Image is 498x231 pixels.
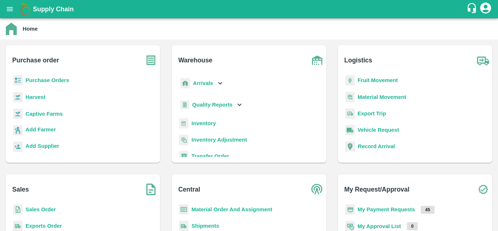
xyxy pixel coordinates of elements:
[13,125,23,136] img: farmer
[33,5,74,13] b: Supply Chain
[6,23,17,35] img: home
[179,75,224,92] div: Arrivals
[179,135,188,145] img: inventory
[358,223,401,229] a: My Approval List
[178,55,213,65] b: Warehouse
[26,126,56,135] a: Add Farmer
[358,207,415,212] a: My Payment Requests
[358,94,406,100] a: Material Movement
[358,77,398,83] a: Fruit Movement
[191,120,216,126] a: Inventory
[1,1,18,18] button: open drawer
[358,111,386,116] a: Export Trip
[345,125,355,135] img: vehicle
[26,77,69,83] a: Purchase Orders
[23,26,38,32] b: Home
[421,206,434,214] p: 45
[344,184,409,195] b: My Request/Approval
[18,2,33,16] img: logo
[308,51,326,69] img: warehouse
[142,51,160,69] img: purchase
[192,102,233,108] b: Quality Reports
[358,143,395,149] a: Record Arrival
[191,223,219,229] a: Shipments
[308,180,326,199] img: central
[479,1,492,17] div: account of current user
[180,100,189,109] img: qualityReport
[345,75,355,86] img: fruit
[345,92,355,103] img: material
[344,55,372,65] b: Logistics
[13,75,23,86] img: reciept
[466,3,479,16] div: customer-support
[12,184,29,195] b: Sales
[407,222,418,230] p: 0
[142,180,160,199] img: soSales
[193,80,213,86] b: Arrivals
[12,55,59,65] b: Purchase order
[191,207,272,212] a: Material Order And Assignment
[345,204,355,215] img: payment
[474,180,492,199] img: check
[26,111,63,117] a: Captive Farms
[474,51,492,69] img: truck
[179,204,188,215] img: centralMaterial
[26,94,45,100] a: Harvest
[191,153,229,159] a: Transfer Order
[26,207,56,212] a: Sales Order
[26,127,56,132] b: Add Farmer
[180,78,190,89] img: whArrival
[33,4,466,14] a: Supply Chain
[26,223,62,229] a: Exports Order
[179,97,244,112] div: Quality Reports
[13,204,23,215] img: sales
[13,92,23,103] img: harvest
[26,143,59,149] b: Add Supplier
[26,142,59,152] a: Add Supplier
[345,108,355,119] img: delivery
[358,127,399,133] a: Vehicle Request
[179,151,188,162] img: whTransfer
[179,118,188,129] img: whInventory
[13,108,23,119] img: harvest
[345,141,355,151] img: recordArrival
[191,137,247,143] a: Inventory Adjustment
[13,142,23,152] img: supplier
[178,184,200,195] b: Central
